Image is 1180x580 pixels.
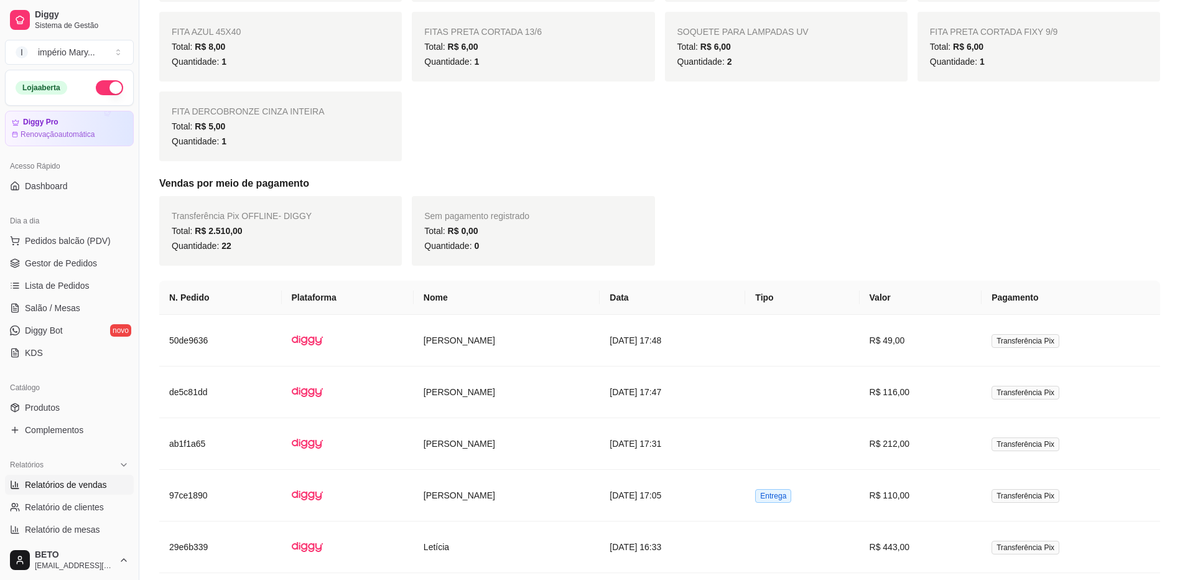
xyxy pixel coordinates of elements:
span: [EMAIL_ADDRESS][DOMAIN_NAME] [35,561,114,571]
span: Pedidos balcão (PDV) [25,235,111,247]
span: R$ 8,00 [195,42,225,52]
div: império Mary ... [38,46,95,58]
span: Quantidade: [172,136,226,146]
div: Loja aberta [16,81,67,95]
td: Letícia [414,522,600,573]
td: [PERSON_NAME] [414,315,600,367]
button: BETO[EMAIL_ADDRESS][DOMAIN_NAME] [5,545,134,575]
span: R$ 6,00 [953,42,983,52]
td: [PERSON_NAME] [414,418,600,470]
a: KDS [5,343,134,363]
div: Acesso Rápido [5,156,134,176]
span: Relatórios [10,460,44,470]
span: Quantidade: [172,241,231,251]
span: Transferência Pix [992,437,1059,451]
span: 22 [221,241,231,251]
span: FITA PRETA CORTADA FIXY 9/9 [930,27,1058,37]
td: R$ 443,00 [860,522,982,573]
a: Diggy Botnovo [5,320,134,340]
th: Data [600,281,745,315]
td: [DATE] 17:47 [600,367,745,418]
span: Total: [172,121,225,131]
span: Transferência Pix OFFLINE - DIGGY [172,211,312,221]
a: Diggy ProRenovaçãoautomática [5,111,134,146]
span: R$ 6,00 [448,42,478,52]
span: Dashboard [25,180,68,192]
td: [PERSON_NAME] [414,470,600,522]
span: R$ 2.510,00 [195,226,242,236]
th: Nome [414,281,600,315]
th: Tipo [745,281,859,315]
span: KDS [25,347,43,359]
td: ab1f1a65 [159,418,282,470]
span: FITA DERCOBRONZE CINZA INTEIRA [172,106,325,116]
a: Salão / Mesas [5,298,134,318]
span: 1 [980,57,985,67]
span: Quantidade: [424,241,479,251]
a: Complementos [5,420,134,440]
th: N. Pedido [159,281,282,315]
a: Produtos [5,398,134,418]
td: [DATE] 17:05 [600,470,745,522]
span: FITAS PRETA CORTADA 13/6 [424,27,542,37]
span: 1 [221,136,226,146]
div: Catálogo [5,378,134,398]
td: R$ 49,00 [860,315,982,367]
td: [DATE] 17:31 [600,418,745,470]
span: Sistema de Gestão [35,21,129,30]
span: Transferência Pix [992,386,1059,400]
span: Transferência Pix [992,541,1059,554]
td: R$ 116,00 [860,367,982,418]
a: Gestor de Pedidos [5,253,134,273]
span: Quantidade: [677,57,732,67]
img: diggy [292,377,323,408]
span: R$ 6,00 [700,42,731,52]
a: Dashboard [5,176,134,196]
span: 0 [474,241,479,251]
span: Lista de Pedidos [25,279,90,292]
span: Complementos [25,424,83,436]
span: Total: [424,226,478,236]
article: Renovação automática [21,129,95,139]
th: Plataforma [282,281,414,315]
span: Entrega [755,489,791,503]
span: Produtos [25,401,60,414]
span: Quantidade: [172,57,226,67]
span: Sem pagamento registrado [424,211,529,221]
span: Total: [172,42,225,52]
th: Valor [860,281,982,315]
a: Relatório de mesas [5,520,134,540]
td: R$ 212,00 [860,418,982,470]
div: Dia a dia [5,211,134,231]
span: R$ 5,00 [195,121,225,131]
td: 50de9636 [159,315,282,367]
span: Total: [172,226,243,236]
span: R$ 0,00 [448,226,478,236]
span: Quantidade: [930,57,985,67]
article: Diggy Pro [23,118,58,127]
td: 97ce1890 [159,470,282,522]
span: Diggy [35,9,129,21]
button: Select a team [5,40,134,65]
span: 1 [221,57,226,67]
button: Alterar Status [96,80,123,95]
td: [DATE] 16:33 [600,522,745,573]
span: Relatório de mesas [25,523,100,536]
span: Total: [677,42,731,52]
th: Pagamento [982,281,1160,315]
button: Pedidos balcão (PDV) [5,231,134,251]
img: diggy [292,480,323,511]
td: [PERSON_NAME] [414,367,600,418]
td: de5c81dd [159,367,282,418]
span: Total: [930,42,983,52]
h5: Vendas por meio de pagamento [159,176,1160,191]
td: [DATE] 17:48 [600,315,745,367]
span: Gestor de Pedidos [25,257,97,269]
span: Relatório de clientes [25,501,104,513]
a: DiggySistema de Gestão [5,5,134,35]
img: diggy [292,428,323,459]
td: 29e6b339 [159,522,282,573]
span: BETO [35,550,114,561]
span: SOQUETE PARA LAMPADAS UV [677,27,809,37]
span: Transferência Pix [992,334,1059,348]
